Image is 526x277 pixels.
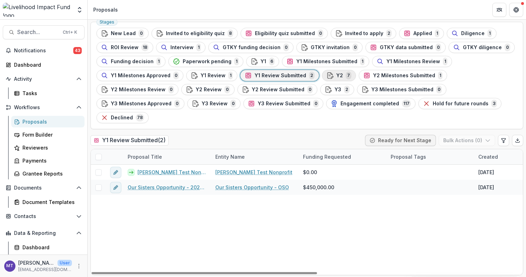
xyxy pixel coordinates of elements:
[492,3,506,17] button: Partners
[436,44,441,51] span: 0
[3,25,85,39] button: Search...
[447,28,497,39] button: Diligence1
[22,90,79,97] div: Tasks
[211,149,299,164] div: Entity Name
[14,105,73,111] span: Workflows
[174,100,180,107] span: 0
[173,72,179,79] span: 0
[14,213,73,219] span: Contacts
[14,185,73,191] span: Documents
[326,98,416,109] button: Engagement completed117
[498,135,509,146] button: Edit table settings
[303,169,317,176] span: $0.00
[22,170,79,177] div: Grantee Reports
[96,112,149,123] button: Declined78
[11,87,85,99] a: Tasks
[478,169,494,176] div: [DATE]
[386,59,440,65] span: Y1 Milestones Review
[299,149,386,164] div: Funding Requested
[399,28,444,39] button: Applied1
[258,101,310,107] span: Y3 Review Submitted
[11,142,85,153] a: Reviewers
[433,101,488,107] span: Hold for future rounds
[438,72,443,79] span: 1
[345,31,383,37] span: Invited to apply
[336,73,343,79] span: Y2
[123,149,211,164] div: Proposal Title
[418,98,501,109] button: Hold for future rounds3
[299,153,355,160] div: Funding Requested
[357,84,446,95] button: Y3 Milestones Submitted0
[386,149,474,164] div: Proposal Tags
[141,44,149,51] span: 18
[111,101,171,107] span: Y3 Milestones Approved
[90,5,121,15] nav: breadcrumb
[22,131,79,138] div: Form Builder
[512,135,523,146] button: Export table data
[335,87,341,93] span: Y3
[296,42,363,53] button: GTKY invitation0
[6,264,13,268] div: Muthoni Thuo
[22,244,79,251] div: Dashboard
[17,29,59,35] span: Search...
[111,45,139,51] span: ROI Review
[22,118,79,125] div: Proposals
[96,84,178,95] button: Y2 Milestones Review0
[139,29,144,37] span: 0
[3,3,72,17] img: Livelihood Impact Fund logo
[96,70,183,81] button: Y1 Milestones Approved0
[365,135,436,146] button: Ready for Next Stage
[246,56,279,67] button: Y16
[14,48,73,54] span: Notifications
[346,72,351,79] span: 7
[478,184,494,191] div: [DATE]
[435,29,439,37] span: 1
[22,198,79,206] div: Document Templates
[3,227,85,239] button: Open Data & Reporting
[474,153,502,160] div: Created
[380,45,433,51] span: GTKY data submitted
[156,58,161,65] span: 1
[255,31,315,37] span: Eligibility quiz submitted
[509,3,523,17] button: Get Help
[234,58,239,65] span: 1
[386,29,392,37] span: 2
[344,86,350,93] span: 2
[196,87,222,93] span: Y2 Review
[111,73,170,79] span: Y1 Milestones Approved
[283,44,289,51] span: 0
[386,153,430,160] div: Proposal Tags
[170,45,194,51] span: Interview
[371,87,433,93] span: Y3 Milestones Submitted
[372,56,452,67] button: Y1 Milestones Review1
[11,116,85,127] a: Proposals
[296,59,357,65] span: Y1 Milestones Submitted
[18,259,55,266] p: [PERSON_NAME]
[123,153,166,160] div: Proposal Title
[202,101,228,107] span: Y3 Review
[307,86,313,93] span: 0
[413,31,432,37] span: Applied
[320,84,354,95] button: Y32
[318,29,323,37] span: 0
[505,44,510,51] span: 0
[461,31,485,37] span: Diligence
[168,56,243,67] button: Paperwork pending1
[243,98,323,109] button: Y3 Review Submitted0
[3,182,85,193] button: Open Documents
[3,73,85,85] button: Open Activity
[137,169,207,176] a: [PERSON_NAME] Test Nonprofit - 2025 - New Lead
[331,28,396,39] button: Invited to apply2
[186,70,237,81] button: Y1 Review1
[181,84,235,95] button: Y2 Review0
[11,242,85,253] a: Dashboard
[211,153,249,160] div: Entity Name
[322,70,356,81] button: Y27
[3,45,85,56] button: Notifications43
[373,73,435,79] span: Y2 Milestones Submitted
[96,56,166,67] button: Funding decision1
[3,102,85,113] button: Open Workflows
[240,70,319,81] button: Y1 Review Submitted2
